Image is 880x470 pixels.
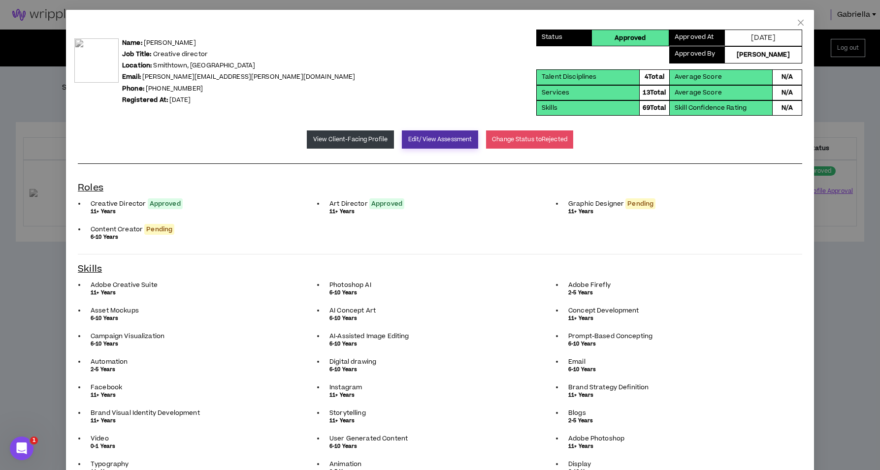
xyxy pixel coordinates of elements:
p: Approved [615,33,646,43]
p: 11+ Years [329,391,552,399]
p: Display [568,460,790,468]
p: 69 Total [643,103,666,113]
p: Blogs [568,409,790,417]
p: Brand Strategy Definition [568,383,790,391]
p: 11+ Years [91,208,313,216]
p: Talent Disciplines [542,72,597,82]
p: Brand Visual Identity Development [91,409,313,417]
p: Typography [91,460,313,468]
p: 6-10 Years [329,314,552,322]
b: Phone: [122,84,144,93]
p: Asset Mockups [91,307,313,314]
p: 13 Total [643,88,666,97]
p: 6-10 Years [91,340,313,348]
p: 11+ Years [329,208,552,216]
p: 11+ Years [91,391,313,399]
p: 11+ Years [91,289,313,297]
p: Skills [542,103,557,113]
span: Smithtown , [GEOGRAPHIC_DATA] [153,61,255,70]
p: Average Score [675,72,722,82]
p: Approved By [675,49,716,61]
p: N/A [782,88,792,97]
span: close [797,19,805,27]
p: 11+ Years [91,417,313,425]
p: 11+ Years [568,391,790,399]
button: Edit/View Assessment [402,130,478,149]
p: Photoshop AI [329,281,552,289]
p: Prompt-Based Concepting [568,332,790,340]
p: Email [568,358,790,366]
p: Storytelling [329,409,552,417]
p: Facebook [91,383,313,391]
p: 0-1 Years [91,442,313,450]
p: 6-10 Years [329,442,552,450]
p: Adobe Creative Suite [91,281,313,289]
p: Campaign Visualization [91,332,313,340]
a: [PHONE_NUMBER] [146,84,203,93]
p: Adobe Photoshop [568,435,790,442]
p: Content Creator [91,225,313,233]
p: Skill Confidence Rating [675,103,747,113]
p: 6-10 Years [568,340,790,348]
p: Video [91,435,313,442]
p: Services [542,88,569,97]
p: 4 Total [645,72,664,82]
p: 2-5 Years [568,417,790,425]
p: N/A [782,72,792,82]
p: Automation [91,358,313,366]
h4: Roles [78,181,802,195]
p: 11+ Years [568,208,790,216]
p: Art Director [329,200,552,208]
p: Adobe Firefly [568,281,790,289]
p: User Generated Content [329,435,552,442]
p: Concept Development [568,307,790,314]
p: 6-10 Years [91,233,313,241]
p: Status [542,32,562,43]
p: Digital drawing [329,358,552,366]
p: [DATE] [122,95,356,105]
p: 2-5 Years [91,366,313,374]
p: Animation [329,460,552,468]
p: AI-Assisted Image Editing [329,332,552,340]
button: Close [787,10,814,36]
p: 11+ Years [568,314,790,322]
b: Registered At: [122,95,168,104]
p: AI Concept Art [329,307,552,314]
a: View Client-Facing Profile [307,130,394,149]
span: Pending [144,224,174,235]
p: [PERSON_NAME] [737,50,790,60]
span: 1 [30,437,38,444]
p: 6-10 Years [568,366,790,374]
p: Instagram [329,383,552,391]
img: V0InnBmSGuhLC7KiFyuvyIWdwzBoeDwUO9NiPKzI.png [74,38,119,83]
p: N/A [782,103,792,113]
p: 6-10 Years [329,340,552,348]
p: 6-10 Years [91,314,313,322]
span: Approved [148,198,183,209]
p: Creative Director [91,200,313,208]
b: Location: [122,61,152,70]
p: Creative director [122,50,356,59]
b: Name: [122,38,142,47]
h4: Skills [78,262,802,276]
p: 11+ Years [329,417,552,425]
p: 6-10 Years [329,289,552,297]
span: Approved [369,198,404,209]
p: 11+ Years [568,442,790,450]
div: [DATE] [725,30,802,46]
p: Approved At [675,32,714,43]
span: Pending [625,198,655,209]
p: [PERSON_NAME] [122,38,356,48]
a: [PERSON_NAME][EMAIL_ADDRESS][PERSON_NAME][DOMAIN_NAME] [142,72,356,81]
p: Graphic Designer [568,200,790,208]
iframe: Intercom live chat [10,437,33,460]
p: 6-10 Years [329,366,552,374]
b: Email: [122,72,141,81]
b: Job Title: [122,50,151,59]
p: Average Score [675,88,722,97]
button: Change Status toRejected [486,130,573,149]
p: 2-5 Years [568,289,790,297]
